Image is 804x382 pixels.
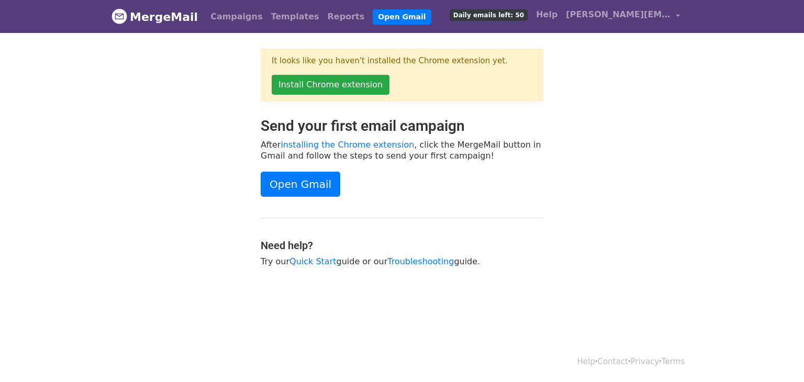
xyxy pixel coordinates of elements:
[272,55,532,66] p: It looks like you haven't installed the Chrome extension yet.
[261,256,543,267] p: Try our guide or our guide.
[111,8,127,24] img: MergeMail logo
[577,357,595,366] a: Help
[261,239,543,252] h4: Need help?
[266,6,323,27] a: Templates
[281,140,414,150] a: installing the Chrome extension
[445,4,532,25] a: Daily emails left: 50
[289,256,336,266] a: Quick Start
[261,117,543,135] h2: Send your first email campaign
[261,172,340,197] a: Open Gmail
[206,6,266,27] a: Campaigns
[631,357,659,366] a: Privacy
[387,256,454,266] a: Troubleshooting
[598,357,628,366] a: Contact
[532,4,562,25] a: Help
[261,139,543,161] p: After , click the MergeMail button in Gmail and follow the steps to send your first campaign!
[111,6,198,28] a: MergeMail
[450,9,528,21] span: Daily emails left: 50
[272,75,389,95] a: Install Chrome extension
[662,357,685,366] a: Terms
[373,9,431,25] a: Open Gmail
[566,8,671,21] span: [PERSON_NAME][EMAIL_ADDRESS][PERSON_NAME][DOMAIN_NAME]
[323,6,369,27] a: Reports
[562,4,684,29] a: [PERSON_NAME][EMAIL_ADDRESS][PERSON_NAME][DOMAIN_NAME]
